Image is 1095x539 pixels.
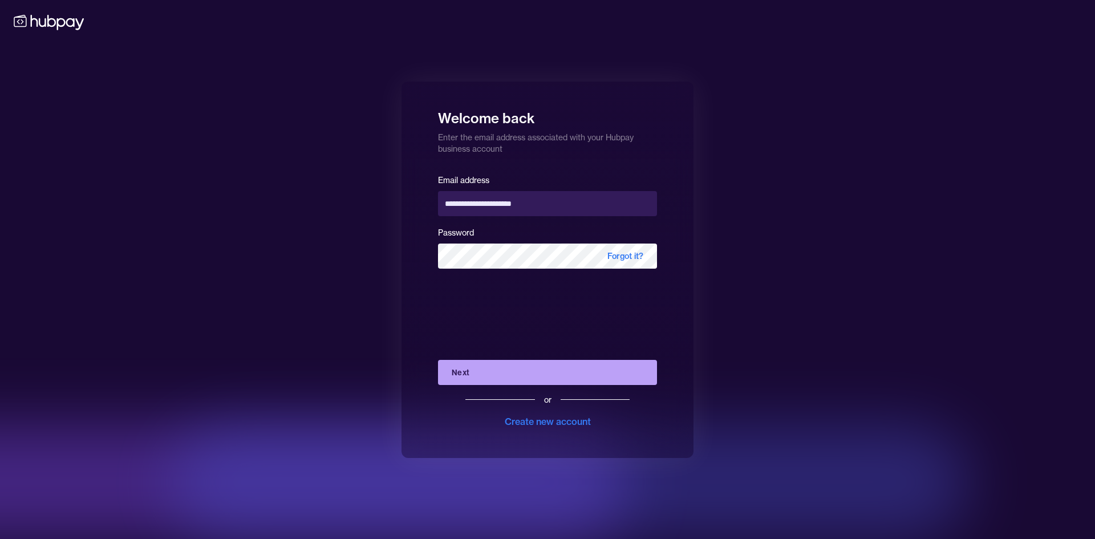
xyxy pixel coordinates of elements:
[594,244,657,269] span: Forgot it?
[438,228,474,238] label: Password
[438,102,657,127] h1: Welcome back
[544,394,551,406] div: or
[438,127,657,155] p: Enter the email address associated with your Hubpay business account
[505,415,591,428] div: Create new account
[438,175,489,185] label: Email address
[438,360,657,385] button: Next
